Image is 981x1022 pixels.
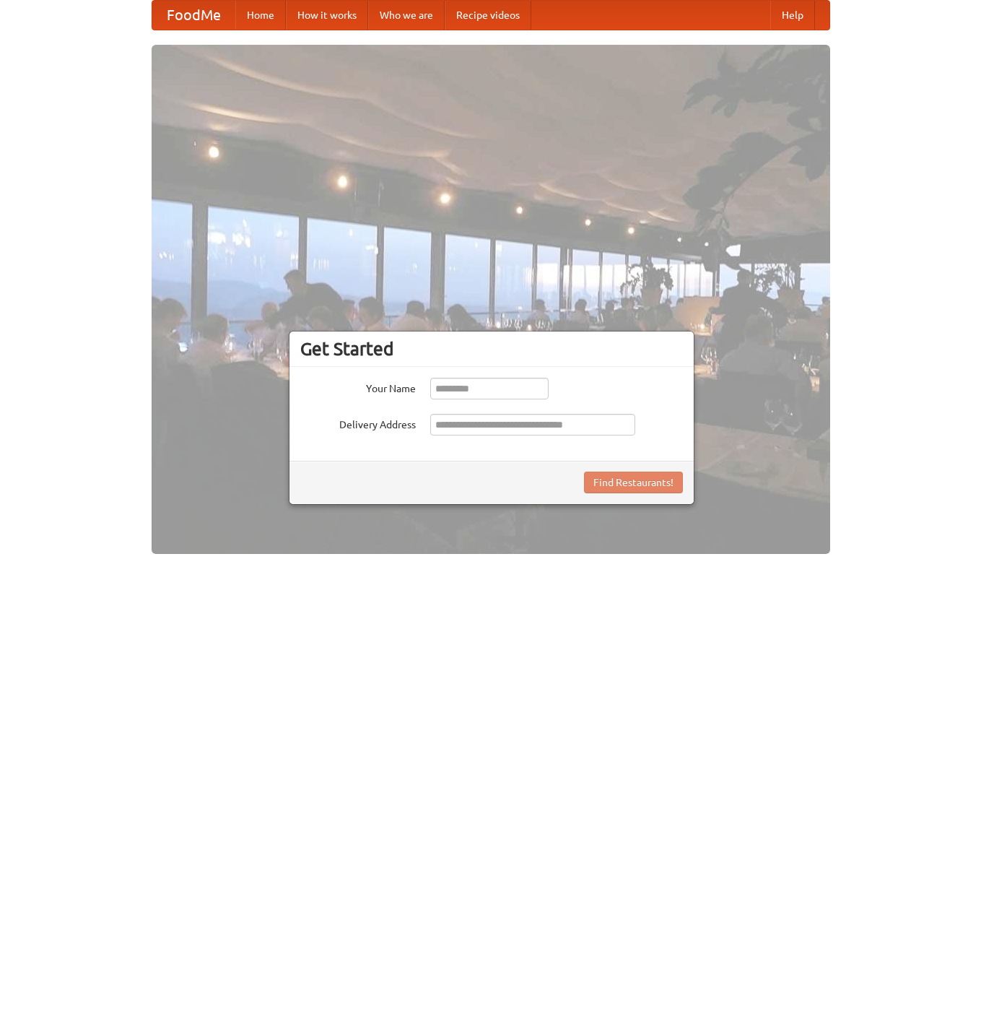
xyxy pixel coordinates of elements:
[300,414,416,432] label: Delivery Address
[235,1,286,30] a: Home
[152,1,235,30] a: FoodMe
[445,1,531,30] a: Recipe videos
[300,378,416,396] label: Your Name
[300,338,683,360] h3: Get Started
[770,1,815,30] a: Help
[368,1,445,30] a: Who we are
[286,1,368,30] a: How it works
[584,472,683,493] button: Find Restaurants!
